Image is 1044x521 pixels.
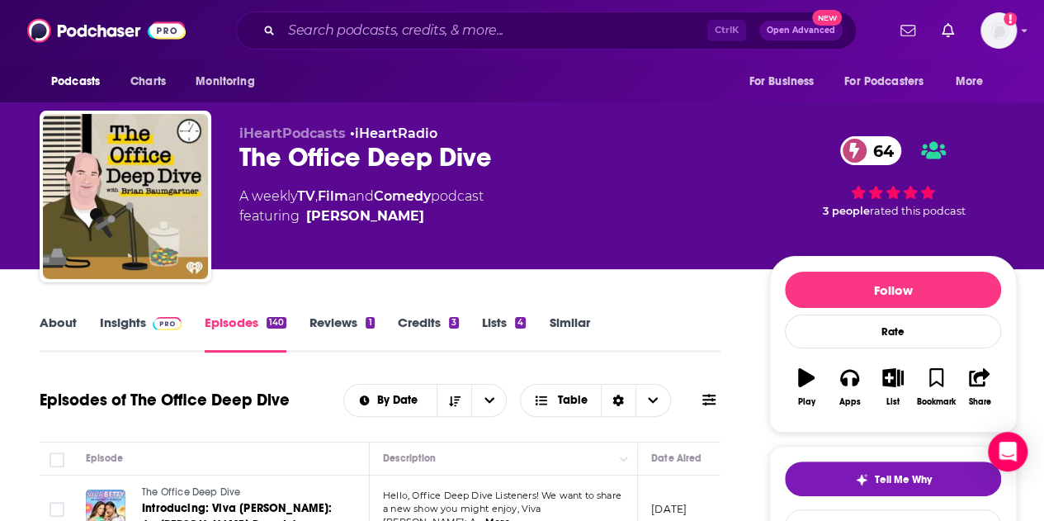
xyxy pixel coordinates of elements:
[935,17,961,45] a: Show notifications dropdown
[142,485,340,500] a: The Office Deep Dive
[383,448,436,468] div: Description
[43,114,208,279] img: The Office Deep Dive
[767,26,835,35] span: Open Advanced
[769,126,1017,228] div: 64 3 peoplerated this podcast
[601,385,635,416] div: Sort Direction
[239,187,484,226] div: A weekly podcast
[205,315,286,353] a: Episodes140
[153,317,182,330] img: Podchaser Pro
[988,432,1027,471] div: Open Intercom Messenger
[914,358,957,417] button: Bookmark
[785,358,828,417] button: Play
[50,502,64,517] span: Toggle select row
[968,397,990,407] div: Share
[374,188,431,204] a: Comedy
[40,390,290,410] h1: Episodes of The Office Deep Dive
[980,12,1017,49] button: Show profile menu
[828,358,871,417] button: Apps
[844,70,924,93] span: For Podcasters
[344,395,437,406] button: open menu
[306,206,424,226] a: Brian Baumgartner
[520,384,671,417] button: Choose View
[267,317,286,329] div: 140
[870,205,966,217] span: rated this podcast
[120,66,176,97] a: Charts
[366,317,374,329] div: 1
[350,126,437,141] span: •
[886,397,900,407] div: List
[823,205,870,217] span: 3 people
[956,70,984,93] span: More
[27,15,186,46] img: Podchaser - Follow, Share and Rate Podcasts
[857,136,902,165] span: 64
[515,317,526,329] div: 4
[840,136,902,165] a: 64
[377,395,423,406] span: By Date
[315,188,318,204] span: ,
[100,315,182,353] a: InsightsPodchaser Pro
[707,20,746,41] span: Ctrl K
[875,473,932,486] span: Tell Me Why
[398,315,459,353] a: Credits3
[944,66,1004,97] button: open menu
[785,462,1001,496] button: tell me why sparkleTell Me Why
[239,126,346,141] span: iHeartPodcasts
[834,66,947,97] button: open menu
[614,449,634,469] button: Column Actions
[759,21,843,40] button: Open AdvancedNew
[309,315,374,353] a: Reviews1
[449,317,459,329] div: 3
[549,315,589,353] a: Similar
[785,272,1001,308] button: Follow
[184,66,276,97] button: open menu
[348,188,374,204] span: and
[355,126,437,141] a: iHeartRadio
[318,188,348,204] a: Film
[383,490,621,501] span: Hello, Office Deep Dive Listeners! We want to share
[980,12,1017,49] span: Logged in as Kwall
[437,385,471,416] button: Sort Direction
[798,397,815,407] div: Play
[51,70,100,93] span: Podcasts
[130,70,166,93] span: Charts
[651,502,687,516] p: [DATE]
[980,12,1017,49] img: User Profile
[958,358,1001,417] button: Share
[917,397,956,407] div: Bookmark
[239,206,484,226] span: featuring
[343,384,508,417] h2: Choose List sort
[785,315,1001,348] div: Rate
[297,188,315,204] a: TV
[872,358,914,417] button: List
[86,448,123,468] div: Episode
[855,473,868,486] img: tell me why sparkle
[281,17,707,44] input: Search podcasts, credits, & more...
[236,12,857,50] div: Search podcasts, credits, & more...
[40,315,77,353] a: About
[737,66,834,97] button: open menu
[749,70,814,93] span: For Business
[839,397,861,407] div: Apps
[40,66,121,97] button: open menu
[142,486,240,498] span: The Office Deep Dive
[196,70,254,93] span: Monitoring
[1004,12,1017,26] svg: Add a profile image
[471,385,506,416] button: open menu
[812,10,842,26] span: New
[558,395,588,406] span: Table
[482,315,526,353] a: Lists4
[651,448,702,468] div: Date Aired
[894,17,922,45] a: Show notifications dropdown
